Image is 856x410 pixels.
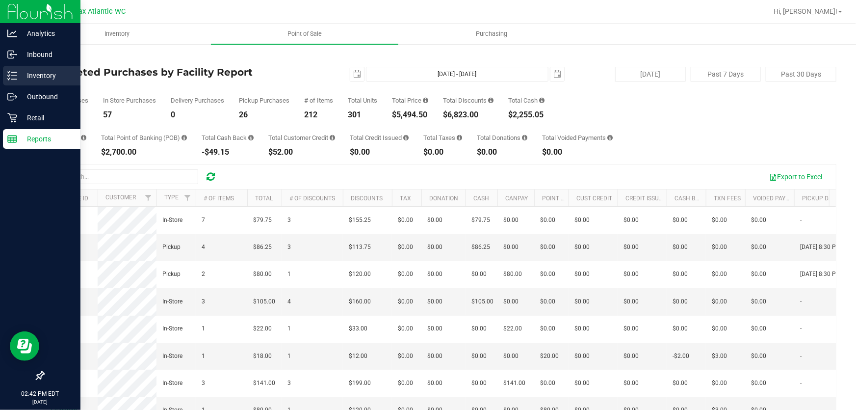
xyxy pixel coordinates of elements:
span: Hi, [PERSON_NAME]! [774,7,837,15]
span: $199.00 [349,379,371,388]
span: 2 [202,270,205,279]
span: $0.00 [427,216,442,225]
div: Total Donations [477,135,527,141]
i: Sum of the total taxes for all purchases in the date range. [457,135,462,141]
inline-svg: Outbound [7,92,17,102]
span: select [350,67,364,81]
span: $0.00 [427,324,442,333]
span: $0.00 [623,243,639,252]
a: Point of Sale [211,24,398,44]
span: $0.00 [427,352,442,361]
span: $0.00 [398,243,413,252]
inline-svg: Retail [7,113,17,123]
iframe: Resource center [10,331,39,361]
i: Sum of the total prices of all purchases in the date range. [423,97,428,104]
span: Point of Sale [274,29,335,38]
span: select [550,67,564,81]
div: 0 [171,111,224,119]
div: $0.00 [423,148,462,156]
span: $0.00 [623,379,639,388]
span: $22.00 [503,324,522,333]
button: [DATE] [615,67,686,82]
span: $0.00 [540,216,555,225]
a: Voided Payment [753,195,802,202]
span: - [800,297,802,306]
p: Inventory [17,70,76,82]
span: 4 [287,297,291,306]
span: $0.00 [574,379,590,388]
input: Search... [51,169,198,184]
div: Total Credit Issued [350,135,409,141]
span: $0.00 [712,324,727,333]
span: $0.00 [471,324,487,333]
span: [DATE] 8:30 PM EDT [800,243,853,252]
span: $12.00 [349,352,367,361]
span: - [800,216,802,225]
div: Total Taxes [423,135,462,141]
div: -$49.15 [202,148,254,156]
button: Past 7 Days [691,67,761,82]
span: 4 [202,243,205,252]
span: $0.00 [574,216,590,225]
span: $160.00 [349,297,371,306]
span: $0.00 [574,270,590,279]
i: Sum of the successful, non-voided cash payment transactions for all purchases in the date range. ... [539,97,545,104]
span: $0.00 [471,352,487,361]
span: $0.00 [540,243,555,252]
span: $18.00 [253,352,272,361]
span: $0.00 [712,297,727,306]
span: $0.00 [673,243,688,252]
span: $22.00 [253,324,272,333]
span: 3 [202,379,205,388]
a: Cash Back [674,195,707,202]
span: $0.00 [673,216,688,225]
div: Total Discounts [443,97,493,104]
i: Sum of the successful, non-voided payments using account credit for all purchases in the date range. [330,135,335,141]
span: In-Store [162,379,182,388]
a: Total [255,195,273,202]
a: CanPay [505,195,528,202]
span: $3.00 [712,352,727,361]
a: Customer [105,194,136,201]
span: $0.00 [623,352,639,361]
span: $0.00 [540,379,555,388]
span: $0.00 [712,379,727,388]
span: $0.00 [673,379,688,388]
inline-svg: Reports [7,134,17,144]
span: 3 [287,379,291,388]
span: $0.00 [712,216,727,225]
div: Total Units [348,97,377,104]
span: 3 [202,297,205,306]
span: $80.00 [503,270,522,279]
div: $5,494.50 [392,111,428,119]
span: $0.00 [623,270,639,279]
i: Sum of the discount values applied to the all purchases in the date range. [488,97,493,104]
div: Total Customer Credit [268,135,335,141]
i: Sum of the successful, non-voided CanPay payment transactions for all purchases in the date range. [81,135,86,141]
span: $0.00 [751,243,766,252]
div: $0.00 [350,148,409,156]
div: Total Price [392,97,428,104]
span: $120.00 [349,270,371,279]
div: # of Items [304,97,333,104]
inline-svg: Inbound [7,50,17,59]
button: Export to Excel [763,168,829,185]
p: Outbound [17,91,76,103]
span: In-Store [162,297,182,306]
span: $0.00 [540,324,555,333]
div: Total Point of Banking (POB) [101,135,187,141]
i: Sum of the successful, non-voided point-of-banking payment transactions, both via payment termina... [182,135,187,141]
span: $0.00 [751,270,766,279]
span: 1 [202,352,205,361]
span: $0.00 [471,379,487,388]
a: Purchasing [398,24,586,44]
span: $113.75 [349,243,371,252]
span: $20.00 [540,352,559,361]
span: $0.00 [503,352,519,361]
div: $52.00 [268,148,335,156]
span: - [800,352,802,361]
span: [DATE] 8:30 PM EDT [800,270,853,279]
span: $0.00 [751,352,766,361]
span: $0.00 [751,216,766,225]
span: $0.00 [427,379,442,388]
